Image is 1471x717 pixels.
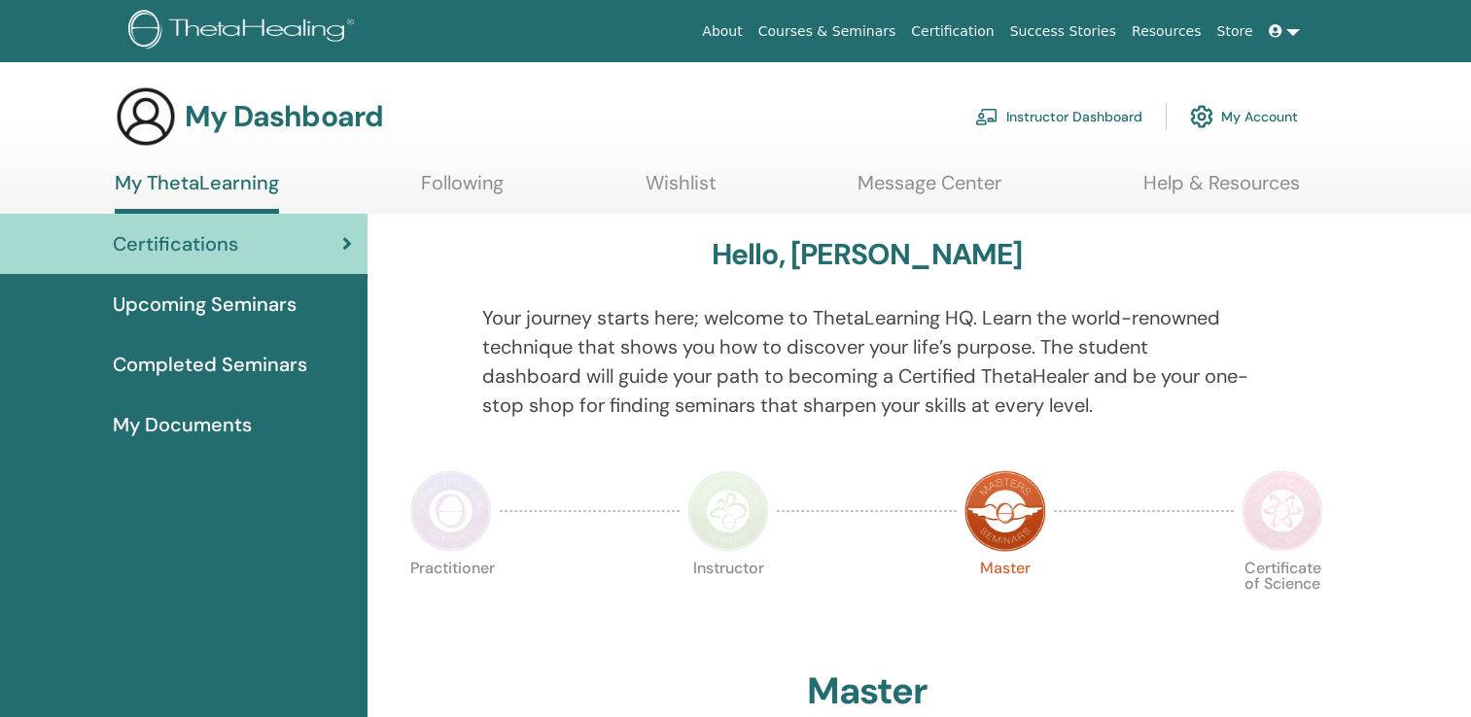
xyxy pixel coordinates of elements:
[1242,561,1323,642] p: Certificate of Science
[964,470,1046,552] img: Master
[1190,100,1213,133] img: cog.svg
[1190,95,1298,138] a: My Account
[687,470,769,552] img: Instructor
[903,14,1001,50] a: Certification
[975,95,1142,138] a: Instructor Dashboard
[185,99,383,134] h3: My Dashboard
[113,229,238,258] span: Certifications
[410,470,492,552] img: Practitioner
[128,10,361,53] img: logo.png
[421,171,504,209] a: Following
[964,561,1046,642] p: Master
[113,350,307,379] span: Completed Seminars
[646,171,717,209] a: Wishlist
[694,14,750,50] a: About
[1002,14,1124,50] a: Success Stories
[687,561,769,642] p: Instructor
[975,108,998,125] img: chalkboard-teacher.svg
[482,303,1251,420] p: Your journey starts here; welcome to ThetaLearning HQ. Learn the world-renowned technique that sh...
[410,561,492,642] p: Practitioner
[1143,171,1300,209] a: Help & Resources
[113,410,252,439] span: My Documents
[807,669,928,714] h2: Master
[115,85,177,148] img: generic-user-icon.jpg
[115,171,279,214] a: My ThetaLearning
[113,290,297,319] span: Upcoming Seminars
[1209,14,1261,50] a: Store
[858,171,1001,209] a: Message Center
[1124,14,1209,50] a: Resources
[712,237,1023,272] h3: Hello, [PERSON_NAME]
[1242,470,1323,552] img: Certificate of Science
[751,14,904,50] a: Courses & Seminars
